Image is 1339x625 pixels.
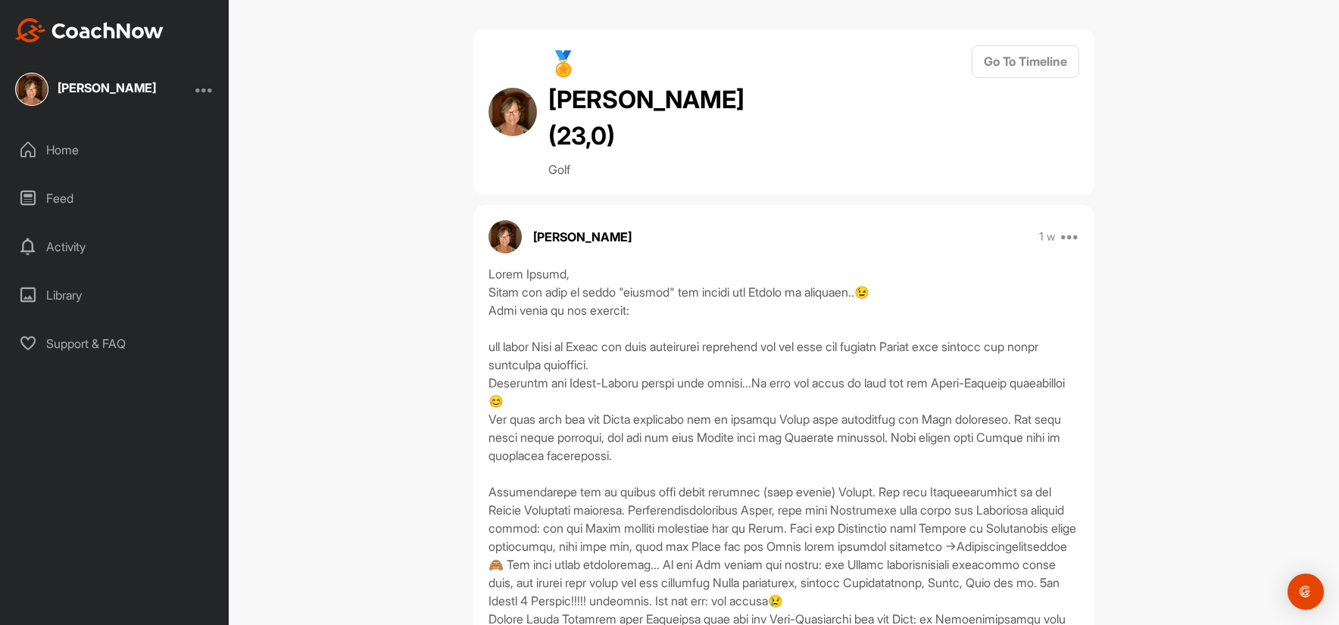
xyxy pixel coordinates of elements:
[488,220,522,253] img: avatar
[8,325,222,362] div: Support & FAQ
[548,160,753,179] p: Golf
[548,45,753,154] h2: 🏅[PERSON_NAME] (23,0)
[8,131,222,169] div: Home
[15,73,48,106] img: square_22109419d0ba4aadc9f742032d5028ee.jpg
[1039,229,1056,244] p: 1 w
[1287,574,1324,610] div: Open Intercom Messenger
[8,276,222,314] div: Library
[8,228,222,266] div: Activity
[533,228,632,246] p: [PERSON_NAME]
[488,88,537,136] img: avatar
[972,45,1079,179] a: Go To Timeline
[8,179,222,217] div: Feed
[58,82,156,94] div: [PERSON_NAME]
[972,45,1079,78] button: Go To Timeline
[15,18,164,42] img: CoachNow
